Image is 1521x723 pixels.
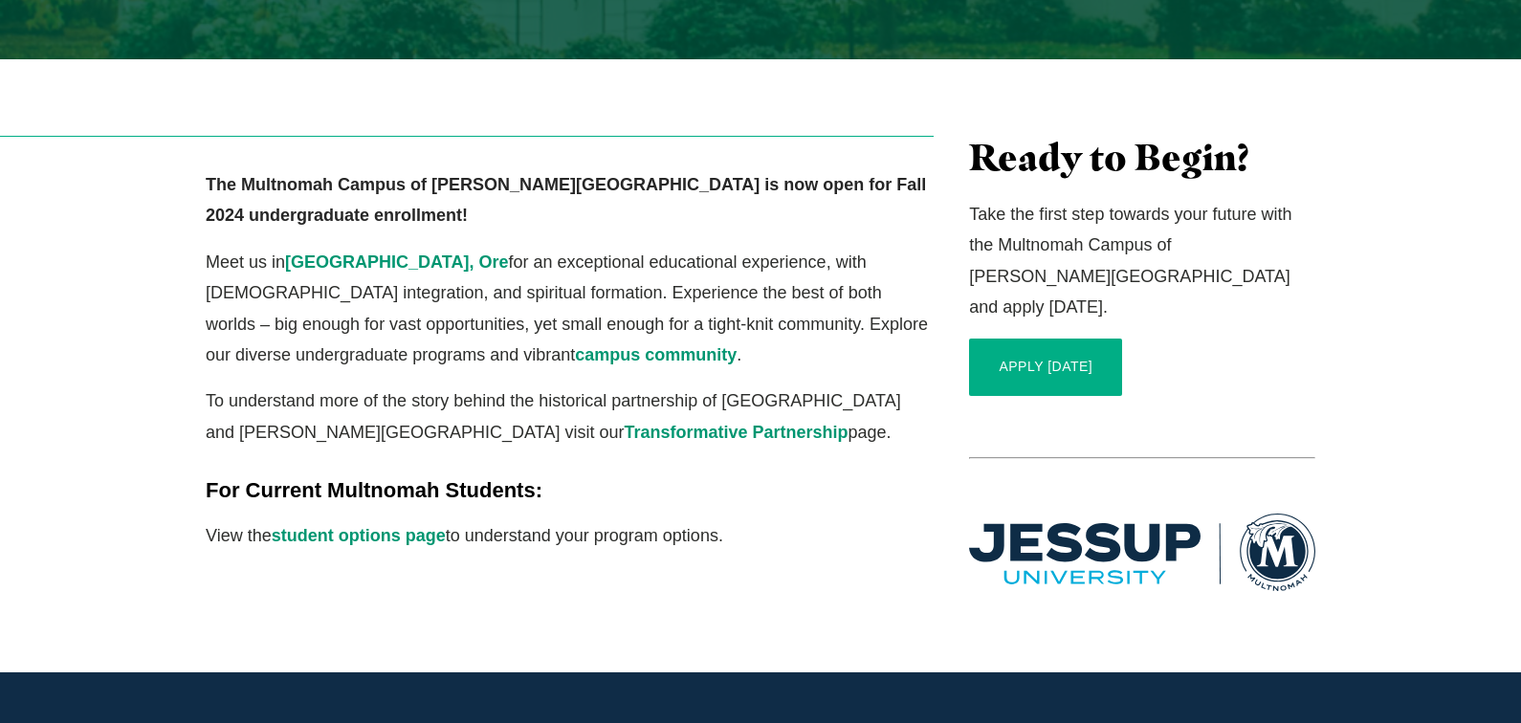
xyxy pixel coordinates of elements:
[206,385,934,448] p: To understand more of the story behind the historical partnership of [GEOGRAPHIC_DATA] and [PERSO...
[206,247,934,371] p: Meet us in for an exceptional educational experience, with [DEMOGRAPHIC_DATA] integration, and sp...
[272,526,446,545] a: student options page
[969,136,1315,180] h3: Ready to Begin?
[206,520,934,551] p: View the to understand your program options.
[575,345,737,364] a: campus community
[206,476,934,505] h5: For Current Multnomah Students:
[969,514,1315,591] img: Multnomah Campus of Jessup University
[206,175,926,225] strong: The Multnomah Campus of [PERSON_NAME][GEOGRAPHIC_DATA] is now open for Fall 2024 undergraduate en...
[969,339,1122,396] a: APPLY [DATE]
[969,199,1315,323] p: Take the first step towards your future with the Multnomah Campus of [PERSON_NAME][GEOGRAPHIC_DAT...
[624,423,848,442] a: Transformative Partnership
[285,252,508,272] a: [GEOGRAPHIC_DATA], Ore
